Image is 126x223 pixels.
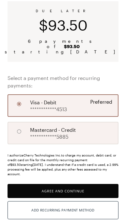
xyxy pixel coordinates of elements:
button: Agree and Continue [8,184,118,198]
span: mastercard - credit [30,126,76,134]
div: Preferred [90,99,112,105]
span: $93.50 [39,17,87,33]
b: $93.50 [64,44,80,49]
span: DUE LATER [36,9,90,13]
span: starting [DATE] [5,49,121,54]
span: visa - debit [30,99,56,106]
div: I authorize Cherry Technologies Inc. to charge my account, debit card, or credit card on file for... [8,153,118,176]
button: Add Recurring Payment Method [8,201,118,219]
span: Select a payment method for recurring payments: [8,74,118,89]
span: 6 payments of [15,38,111,49]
